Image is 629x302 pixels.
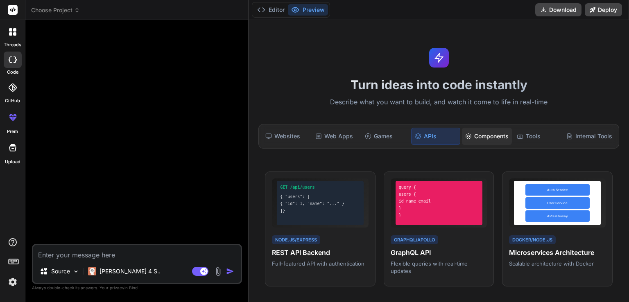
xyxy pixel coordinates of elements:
img: Claude 4 Sonnet [88,267,96,275]
div: ]} [280,207,360,214]
img: icon [226,267,234,275]
p: Source [51,267,70,275]
div: { "id": 1, "name": "..." } [280,201,360,207]
div: Websites [262,128,310,145]
p: Scalable architecture with Docker [509,260,606,267]
p: Flexible queries with real-time updates [391,260,487,275]
img: attachment [213,267,223,276]
h4: GraphQL API [391,248,487,257]
div: Auth Service [525,184,590,196]
div: GET /api/users [280,184,360,190]
div: users { [399,191,479,197]
label: prem [7,128,18,135]
h4: REST API Backend [272,248,369,257]
label: code [7,69,18,76]
p: [PERSON_NAME] 4 S.. [100,267,161,275]
button: Preview [288,4,328,16]
button: Deploy [585,3,622,16]
span: Choose Project [31,6,80,14]
p: Describe what you want to build, and watch it come to life in real-time [253,97,624,108]
img: settings [6,275,20,289]
div: Web Apps [312,128,360,145]
button: Download [535,3,581,16]
div: query { [399,184,479,190]
span: View Prompt [572,178,602,186]
div: Internal Tools [563,128,615,145]
div: APIs [411,128,460,145]
div: } [399,205,479,211]
div: API Gateway [525,210,590,222]
div: Games [362,128,410,145]
div: Components [462,128,512,145]
div: Docker/Node.js [509,235,556,245]
div: Tools [514,128,561,145]
div: GraphQL/Apollo [391,235,438,245]
p: Full-featured API with authentication [272,260,369,267]
div: User Service [525,197,590,209]
button: Editor [254,4,288,16]
span: View Prompt [335,178,365,186]
div: { "users": [ [280,194,360,200]
p: Always double-check its answers. Your in Bind [32,284,242,292]
label: Upload [5,158,20,165]
label: threads [4,41,21,48]
div: } [399,212,479,218]
div: id name email [399,198,479,204]
h1: Turn ideas into code instantly [253,77,624,92]
h4: Microservices Architecture [509,248,606,257]
img: Pick Models [72,268,79,275]
span: View Prompt [453,178,484,186]
div: Node.js/Express [272,235,320,245]
span: privacy [110,285,124,290]
label: GitHub [5,97,20,104]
